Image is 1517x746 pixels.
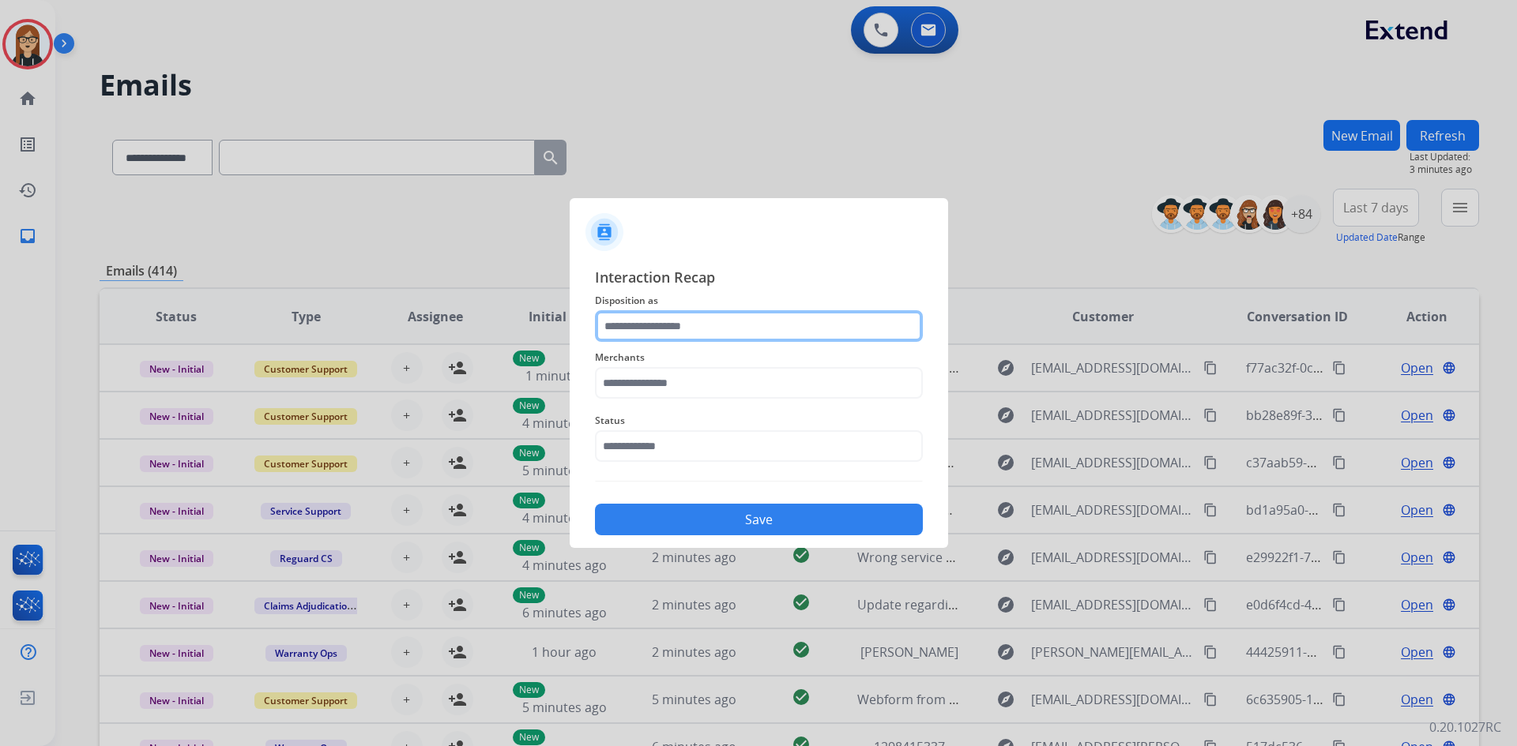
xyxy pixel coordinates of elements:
img: contact-recap-line.svg [595,481,923,482]
span: Disposition as [595,291,923,310]
span: Merchants [595,348,923,367]
span: Interaction Recap [595,266,923,291]
span: Status [595,411,923,430]
p: 0.20.1027RC [1429,718,1501,737]
img: contactIcon [585,213,623,251]
button: Save [595,504,923,535]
